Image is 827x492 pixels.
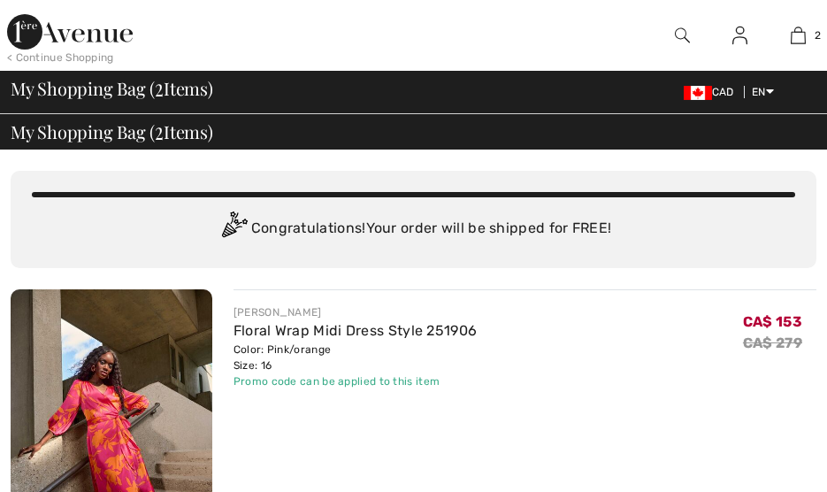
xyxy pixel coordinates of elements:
[815,27,821,43] span: 2
[155,119,164,142] span: 2
[743,307,802,330] span: CA$ 153
[675,25,690,46] img: search the website
[718,25,762,47] a: Sign In
[684,86,741,98] span: CAD
[234,342,478,373] div: Color: Pink/orange Size: 16
[752,86,774,98] span: EN
[743,334,802,351] s: CA$ 279
[234,304,478,320] div: [PERSON_NAME]
[7,50,114,65] div: < Continue Shopping
[234,373,478,389] div: Promo code can be applied to this item
[791,25,806,46] img: My Bag
[7,14,133,50] img: 1ère Avenue
[732,25,747,46] img: My Info
[11,80,213,97] span: My Shopping Bag ( Items)
[684,86,712,100] img: Canadian Dollar
[234,322,478,339] a: Floral Wrap Midi Dress Style 251906
[32,211,795,247] div: Congratulations! Your order will be shipped for FREE!
[155,75,164,98] span: 2
[770,25,826,46] a: 2
[216,211,251,247] img: Congratulation2.svg
[11,123,213,141] span: My Shopping Bag ( Items)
